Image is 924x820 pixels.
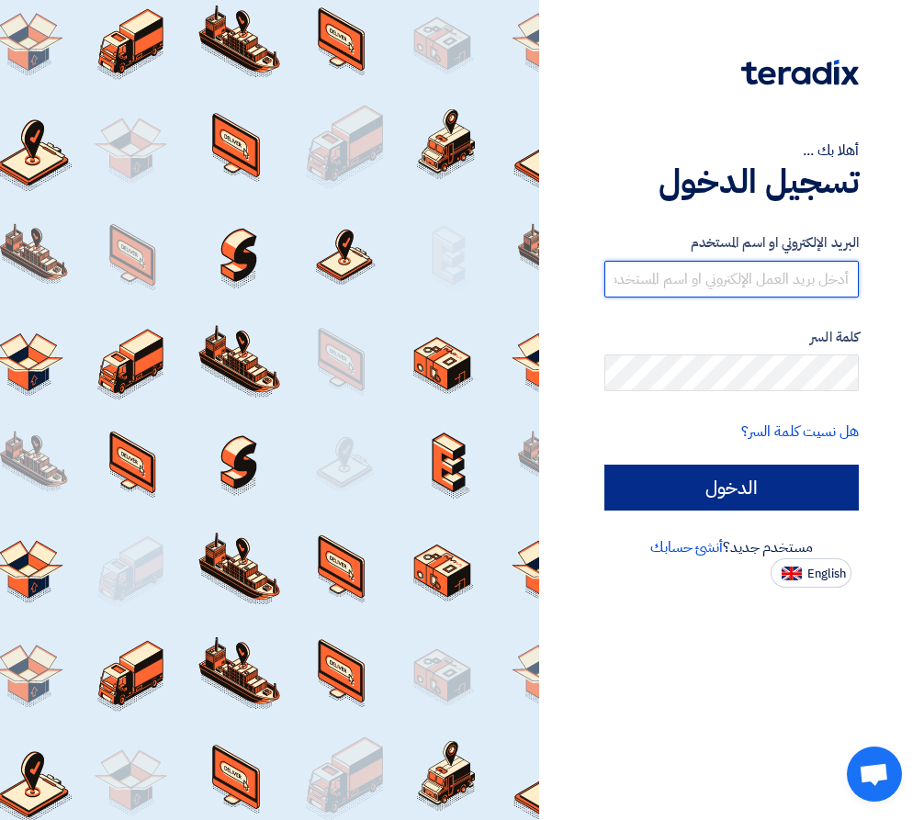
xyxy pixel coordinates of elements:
[782,567,802,580] img: en-US.png
[604,327,859,348] label: كلمة السر
[807,567,846,580] span: English
[847,747,902,802] div: Open chat
[741,60,859,85] img: Teradix logo
[650,536,723,558] a: أنشئ حسابك
[604,261,859,298] input: أدخل بريد العمل الإلكتروني او اسم المستخدم الخاص بك ...
[604,232,859,253] label: البريد الإلكتروني او اسم المستخدم
[604,465,859,511] input: الدخول
[741,421,859,443] a: هل نسيت كلمة السر؟
[771,558,851,588] button: English
[604,162,859,202] h1: تسجيل الدخول
[604,536,859,558] div: مستخدم جديد؟
[604,140,859,162] div: أهلا بك ...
